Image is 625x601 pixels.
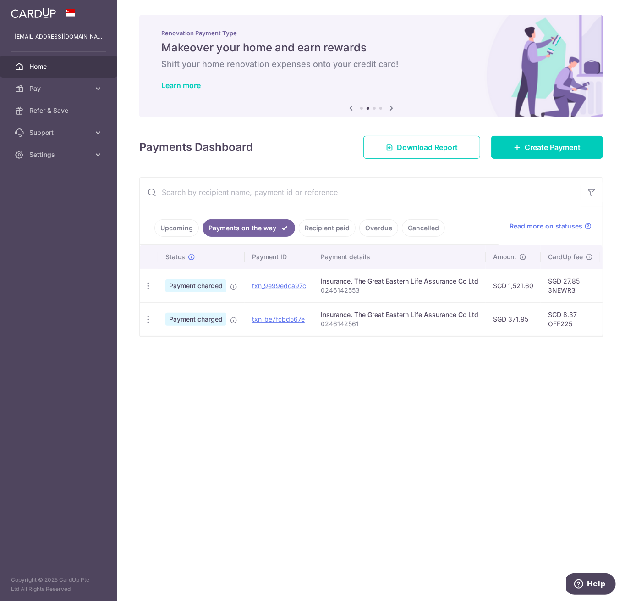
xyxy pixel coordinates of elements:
[493,252,516,262] span: Amount
[299,219,356,237] a: Recipient paid
[139,139,253,156] h4: Payments Dashboard
[245,245,313,269] th: Payment ID
[139,15,603,117] img: Renovation banner
[321,310,478,319] div: Insurance. The Great Eastern Life Assurance Co Ltd
[510,222,592,231] a: Read more on statuses
[161,81,201,90] a: Learn more
[359,219,398,237] a: Overdue
[29,62,90,71] span: Home
[154,219,199,237] a: Upcoming
[29,106,90,115] span: Refer & Save
[29,128,90,137] span: Support
[548,252,583,262] span: CardUp fee
[15,32,103,41] p: [EMAIL_ADDRESS][DOMAIN_NAME]
[165,252,185,262] span: Status
[161,59,581,70] h6: Shift your home renovation expenses onto your credit card!
[11,7,56,18] img: CardUp
[203,219,295,237] a: Payments on the way
[541,302,600,336] td: SGD 8.37 OFF225
[140,178,581,207] input: Search by recipient name, payment id or reference
[510,222,582,231] span: Read more on statuses
[161,29,581,37] p: Renovation Payment Type
[252,315,305,323] a: txn_be7fcbd567e
[165,279,226,292] span: Payment charged
[252,282,306,289] a: txn_9e99edca97c
[566,573,616,596] iframe: Opens a widget where you can find more information
[29,150,90,159] span: Settings
[486,269,541,302] td: SGD 1,521.60
[541,269,600,302] td: SGD 27.85 3NEWR3
[402,219,445,237] a: Cancelled
[313,245,486,269] th: Payment details
[29,84,90,93] span: Pay
[525,142,581,153] span: Create Payment
[161,40,581,55] h5: Makeover your home and earn rewards
[486,302,541,336] td: SGD 371.95
[321,319,478,328] p: 0246142561
[363,136,480,159] a: Download Report
[321,277,478,286] div: Insurance. The Great Eastern Life Assurance Co Ltd
[165,313,226,326] span: Payment charged
[491,136,603,159] a: Create Payment
[321,286,478,295] p: 0246142553
[397,142,458,153] span: Download Report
